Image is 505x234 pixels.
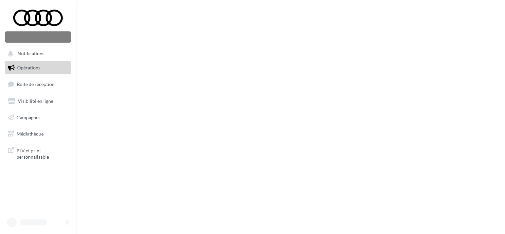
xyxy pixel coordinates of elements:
[17,146,68,160] span: PLV et print personnalisable
[17,114,40,120] span: Campagnes
[4,111,72,125] a: Campagnes
[17,131,44,136] span: Médiathèque
[4,94,72,108] a: Visibilité en ligne
[18,51,44,57] span: Notifications
[4,143,72,163] a: PLV et print personnalisable
[17,65,40,70] span: Opérations
[4,77,72,91] a: Boîte de réception
[4,127,72,141] a: Médiathèque
[4,61,72,75] a: Opérations
[17,81,55,87] span: Boîte de réception
[5,31,71,43] div: Nouvelle campagne
[18,98,53,104] span: Visibilité en ligne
